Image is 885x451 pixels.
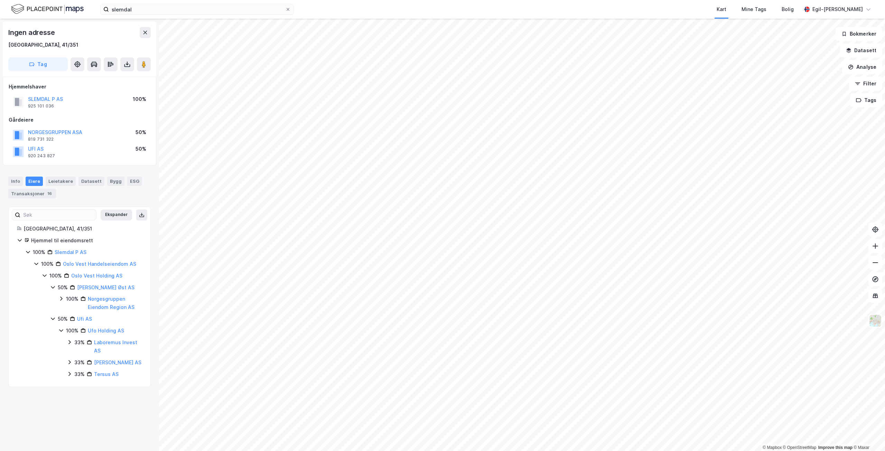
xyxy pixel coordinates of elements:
input: Søk [20,210,96,220]
div: Egil-[PERSON_NAME] [812,5,863,13]
a: Mapbox [763,445,782,450]
div: Bygg [107,177,124,186]
div: Gårdeiere [9,116,150,124]
a: [PERSON_NAME] Øst AS [77,284,134,290]
a: OpenStreetMap [783,445,817,450]
div: Leietakere [46,177,76,186]
div: Bolig [782,5,794,13]
a: Improve this map [818,445,853,450]
div: 33% [74,338,85,347]
button: Tag [8,57,68,71]
div: 819 731 322 [28,137,54,142]
div: Info [8,177,23,186]
div: Mine Tags [742,5,766,13]
div: Ingen adresse [8,27,56,38]
div: Hjemmelshaver [9,83,150,91]
div: 100% [49,272,62,280]
div: [GEOGRAPHIC_DATA], 41/351 [8,41,78,49]
img: Z [869,314,882,327]
a: Oslo Vest Handelseiendom AS [63,261,136,267]
a: [PERSON_NAME] AS [94,359,141,365]
div: ESG [127,177,142,186]
img: logo.f888ab2527a4732fd821a326f86c7f29.svg [11,3,84,15]
button: Analyse [842,60,882,74]
a: Slemdal P AS [55,249,86,255]
a: Oslo Vest Holding AS [71,273,122,279]
div: 920 243 827 [28,153,55,159]
a: Ufi AS [77,316,92,322]
a: Norgesgruppen Eiendom Region AS [88,296,134,310]
div: 50% [136,145,146,153]
a: Laboremus Invest AS [94,339,137,354]
button: Tags [850,93,882,107]
button: Filter [849,77,882,91]
div: 100% [66,295,78,303]
div: 50% [58,315,68,323]
a: Ufo Holding AS [88,328,124,333]
div: Transaksjoner [8,189,56,198]
iframe: Chat Widget [850,418,885,451]
div: Datasett [78,177,104,186]
div: 100% [133,95,146,103]
div: 50% [58,283,68,292]
button: Datasett [840,44,882,57]
div: 33% [74,370,85,378]
button: Ekspander [101,209,132,220]
div: Kart [717,5,726,13]
div: 50% [136,128,146,137]
div: Hjemmel til eiendomsrett [31,236,142,245]
div: Eiere [26,177,43,186]
div: 100% [66,327,78,335]
div: [GEOGRAPHIC_DATA], 41/351 [24,225,142,233]
div: 925 101 036 [28,103,54,109]
div: 100% [33,248,45,256]
a: Tersus AS [94,371,119,377]
div: 100% [41,260,54,268]
button: Bokmerker [836,27,882,41]
input: Søk på adresse, matrikkel, gårdeiere, leietakere eller personer [109,4,285,15]
div: 16 [46,190,53,197]
div: 33% [74,358,85,367]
